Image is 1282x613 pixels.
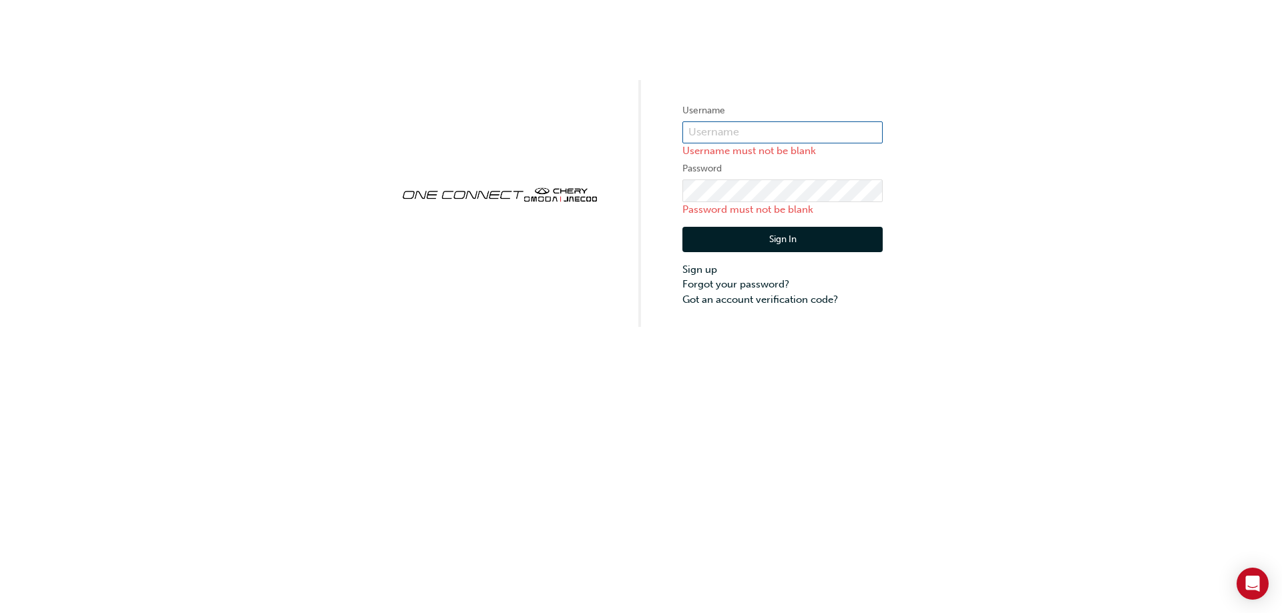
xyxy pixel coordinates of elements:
[682,143,883,159] p: Username must not be blank
[682,292,883,308] a: Got an account verification code?
[682,103,883,119] label: Username
[682,121,883,144] input: Username
[682,262,883,277] a: Sign up
[682,277,883,292] a: Forgot your password?
[399,176,600,211] img: oneconnect
[682,202,883,217] p: Password must not be blank
[682,161,883,177] label: Password
[682,227,883,252] button: Sign In
[1237,568,1269,600] div: Open Intercom Messenger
